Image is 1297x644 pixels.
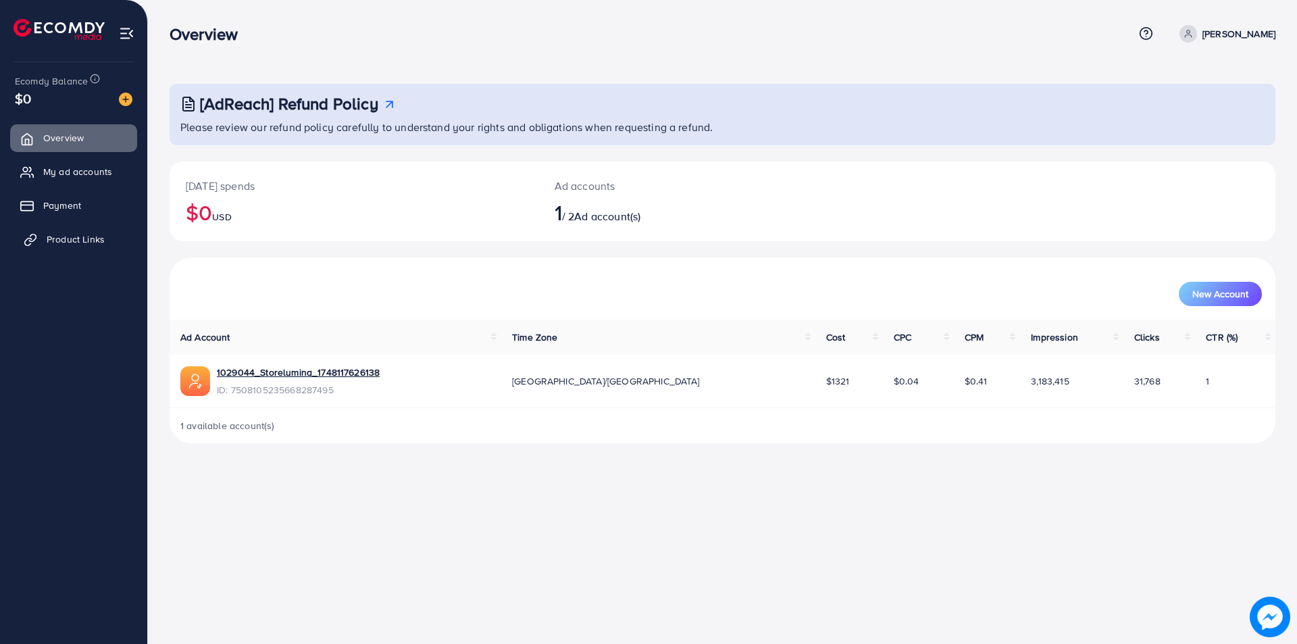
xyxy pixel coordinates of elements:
[119,93,132,106] img: image
[965,330,984,344] span: CPM
[1206,374,1209,388] span: 1
[43,131,84,145] span: Overview
[14,19,105,40] img: logo
[1031,330,1078,344] span: Impression
[1206,330,1238,344] span: CTR (%)
[180,419,275,432] span: 1 available account(s)
[180,366,210,396] img: ic-ads-acc.e4c84228.svg
[43,199,81,212] span: Payment
[555,199,798,225] h2: / 2
[555,197,562,228] span: 1
[10,124,137,151] a: Overview
[1134,374,1161,388] span: 31,768
[200,94,378,114] h3: [AdReach] Refund Policy
[15,74,88,88] span: Ecomdy Balance
[186,178,522,194] p: [DATE] spends
[1202,26,1275,42] p: [PERSON_NAME]
[1031,374,1069,388] span: 3,183,415
[170,24,249,44] h3: Overview
[1250,597,1290,637] img: image
[10,158,137,185] a: My ad accounts
[574,209,640,224] span: Ad account(s)
[512,330,557,344] span: Time Zone
[1179,282,1262,306] button: New Account
[217,366,380,379] a: 1029044_Storelumina_1748117626138
[212,210,231,224] span: USD
[555,178,798,194] p: Ad accounts
[512,374,700,388] span: [GEOGRAPHIC_DATA]/[GEOGRAPHIC_DATA]
[10,192,137,219] a: Payment
[965,374,988,388] span: $0.41
[15,89,31,108] span: $0
[186,199,522,225] h2: $0
[119,26,134,41] img: menu
[1174,25,1275,43] a: [PERSON_NAME]
[10,226,137,253] a: Product Links
[47,232,105,246] span: Product Links
[1192,289,1248,299] span: New Account
[1134,330,1160,344] span: Clicks
[217,383,380,397] span: ID: 7508105235668287495
[826,330,846,344] span: Cost
[826,374,850,388] span: $1321
[894,330,911,344] span: CPC
[180,119,1267,135] p: Please review our refund policy carefully to understand your rights and obligations when requesti...
[894,374,919,388] span: $0.04
[43,165,112,178] span: My ad accounts
[180,330,230,344] span: Ad Account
